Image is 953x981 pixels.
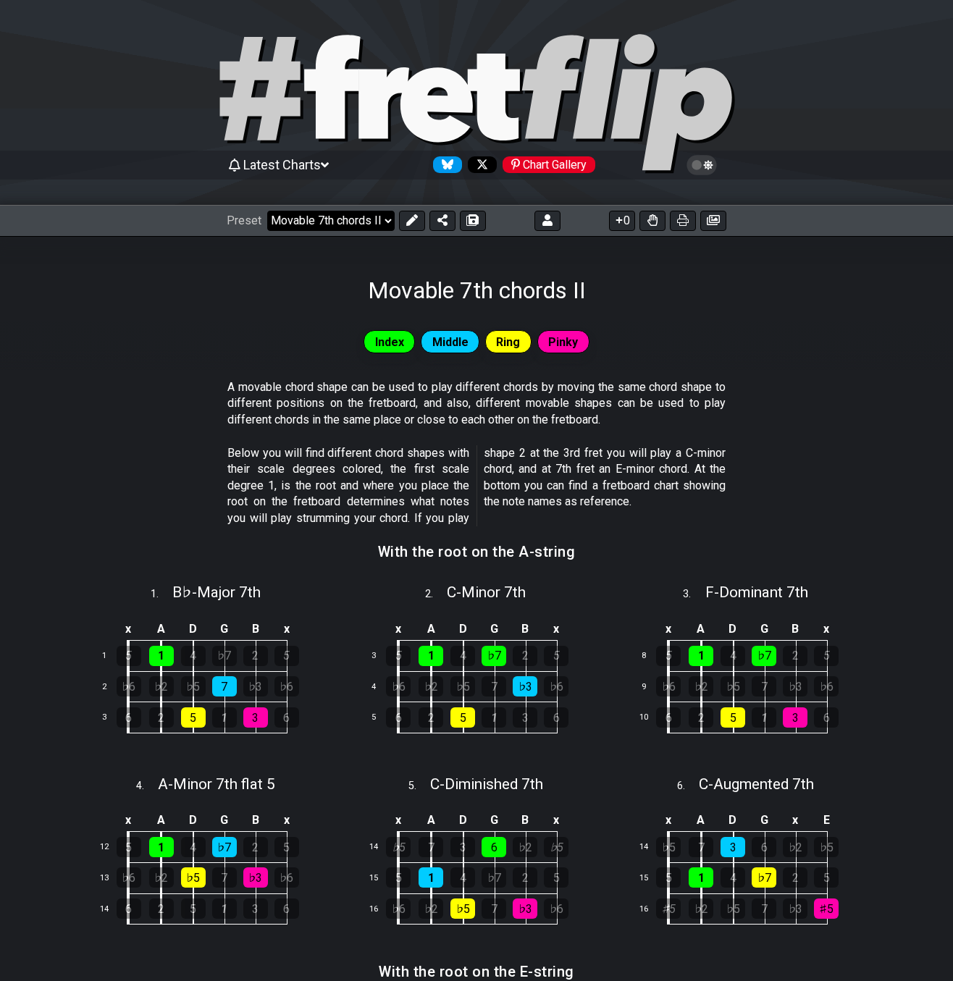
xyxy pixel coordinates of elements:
[460,211,486,231] button: Save As (makes a copy)
[479,617,510,641] td: G
[386,707,411,728] div: 6
[274,898,299,919] div: 6
[145,808,177,832] td: A
[633,893,668,925] td: 16
[368,277,586,304] h1: Movable 7th chords II
[503,156,595,173] div: Chart Gallery
[548,332,578,353] span: Pinky
[450,676,475,696] div: ♭5
[689,837,713,857] div: 7
[209,617,240,641] td: G
[212,676,237,696] div: 7
[181,646,206,666] div: 4
[243,157,321,172] span: Latest Charts
[685,617,718,641] td: A
[181,898,206,919] div: 5
[752,898,776,919] div: 7
[780,617,811,641] td: B
[419,707,443,728] div: 2
[752,837,776,857] div: 6
[513,646,537,666] div: 2
[243,898,268,919] div: 3
[149,837,174,857] div: 1
[212,707,237,728] div: 1
[482,707,506,728] div: 1
[541,808,572,832] td: x
[544,867,568,888] div: 5
[158,775,275,793] span: A - Minor 7th flat 5
[633,671,668,702] td: 9
[209,808,240,832] td: G
[752,646,776,666] div: ♭7
[497,156,595,173] a: #fretflip at Pinterest
[683,586,705,602] span: 3 .
[429,211,455,231] button: Share Preset
[212,646,237,666] div: ♭7
[149,898,174,919] div: 2
[482,646,506,666] div: ♭7
[450,837,475,857] div: 3
[482,837,506,857] div: 6
[462,156,497,173] a: Follow #fretflip at X
[181,707,206,728] div: 5
[432,332,469,353] span: Middle
[364,862,398,893] td: 15
[240,617,271,641] td: B
[93,862,128,893] td: 13
[721,707,745,728] div: 5
[541,617,572,641] td: x
[482,676,506,696] div: 7
[212,898,237,919] div: 1
[227,445,726,526] p: Below you will find different chord shapes with their scale degrees colored, the first scale degr...
[783,646,807,666] div: 2
[364,832,398,863] td: 14
[721,898,745,919] div: ♭5
[652,617,685,641] td: x
[752,867,776,888] div: ♭7
[780,808,811,832] td: x
[93,671,128,702] td: 2
[145,617,177,641] td: A
[274,837,299,857] div: 5
[447,584,526,601] span: C - Minor 7th
[721,837,745,857] div: 3
[450,707,475,728] div: 5
[427,156,462,173] a: Follow #fretflip at Bluesky
[685,808,718,832] td: A
[181,867,206,888] div: ♭5
[240,808,271,832] td: B
[386,898,411,919] div: ♭6
[271,808,302,832] td: x
[656,898,681,919] div: ♯5
[408,778,430,794] span: 5 .
[274,676,299,696] div: ♭6
[450,898,475,919] div: ♭5
[415,808,448,832] td: A
[814,867,839,888] div: 5
[382,808,415,832] td: x
[814,837,839,857] div: ♭5
[496,332,520,353] span: Ring
[177,617,209,641] td: D
[811,617,842,641] td: x
[227,379,726,428] p: A movable chord shape can be used to play different chords by moving the same chord shape to diff...
[450,646,475,666] div: 4
[136,778,158,794] span: 4 .
[814,676,839,696] div: ♭6
[117,707,141,728] div: 6
[510,808,541,832] td: B
[633,641,668,672] td: 8
[633,832,668,863] td: 14
[689,898,713,919] div: ♭2
[149,676,174,696] div: ♭2
[482,898,506,919] div: 7
[419,867,443,888] div: 1
[544,676,568,696] div: ♭6
[227,214,261,227] span: Preset
[386,837,411,857] div: ♭5
[721,867,745,888] div: 4
[752,676,776,696] div: 7
[513,898,537,919] div: ♭3
[447,617,479,641] td: D
[267,211,395,231] select: Preset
